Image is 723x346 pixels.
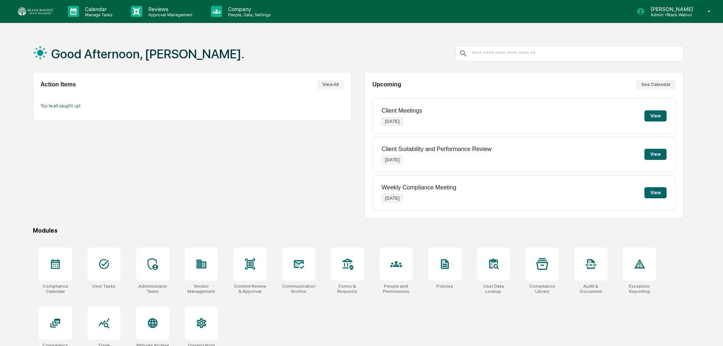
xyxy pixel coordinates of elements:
[436,284,453,289] div: Policies
[39,284,72,294] div: Compliance Calendar
[644,149,667,160] button: View
[381,117,403,126] p: [DATE]
[381,184,456,191] p: Weekly Compliance Meeting
[644,110,667,121] button: View
[381,194,403,203] p: [DATE]
[142,6,196,12] p: Reviews
[142,12,196,17] p: Approval Management
[222,6,274,12] p: Company
[381,155,403,164] p: [DATE]
[33,227,684,234] div: Modules
[317,80,344,89] button: View All
[574,284,608,294] div: Audit & Document Logs
[41,103,344,109] p: You're all caught up!
[372,81,401,88] h2: Upcoming
[185,284,218,294] div: Vendor Management
[79,12,116,17] p: Manage Tasks
[644,187,667,198] button: View
[645,12,697,17] p: Admin • Black Walnut
[623,284,656,294] div: Exception Reporting
[136,284,169,294] div: Administrator Tasks
[41,81,76,88] h2: Action Items
[282,284,315,294] div: Communications Archive
[18,7,53,16] img: logo
[51,47,244,61] h1: Good Afternoon, [PERSON_NAME].
[645,6,697,12] p: [PERSON_NAME]
[636,80,676,89] button: See Calendar
[699,322,719,342] iframe: Open customer support
[526,284,559,294] div: Compliance Library
[477,284,510,294] div: User Data Lookup
[381,107,422,114] p: Client Meetings
[233,284,267,294] div: Content Review & Approval
[92,284,115,289] div: User Tasks
[222,12,274,17] p: People, Data, Settings
[380,284,413,294] div: People and Permissions
[381,146,491,153] p: Client Suitability and Performance Review
[79,6,116,12] p: Calendar
[331,284,364,294] div: Forms & Requests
